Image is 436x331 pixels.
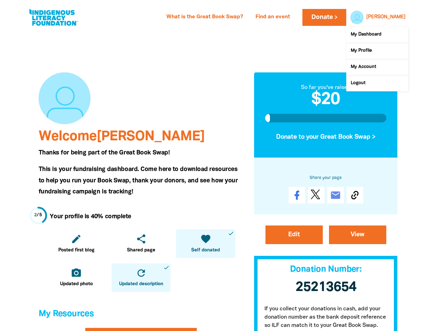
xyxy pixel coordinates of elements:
span: Updated photo [60,281,93,288]
i: share [136,233,147,244]
a: View [329,225,386,244]
span: Self donated [191,247,220,254]
span: Welcome [PERSON_NAME] [39,130,205,143]
a: editPosted first blog [47,229,106,258]
a: camera_altUpdated photo [47,263,106,292]
a: My Account [346,59,408,75]
div: / 5 [34,212,42,219]
a: Share [289,187,305,203]
span: My Resources [39,310,94,318]
i: done [163,264,169,271]
a: Edit [265,225,323,244]
a: email [327,187,344,203]
i: done [228,230,234,237]
a: Post [308,187,324,203]
span: 25213654 [295,281,356,294]
a: Logout [346,76,408,91]
h6: Share your page [265,174,387,181]
i: camera_alt [71,268,82,279]
a: My Dashboard [346,27,408,43]
a: Find an event [251,12,294,23]
a: refreshUpdated descriptiondone [112,263,171,292]
span: Thanks for being part of the Great Book Swap! [39,150,170,156]
span: Shared page [127,247,155,254]
a: [PERSON_NAME] [366,15,406,20]
i: favorite [200,233,211,244]
div: So far you've raised [265,83,387,92]
span: 2 [34,213,37,217]
strong: Your profile is 40% complete [50,214,131,219]
span: Donation Number: [290,265,361,273]
h2: $20 [265,92,387,108]
button: Donate to your Great Book Swap > [265,128,387,146]
a: My Profile [346,43,408,59]
span: Updated description [119,281,163,288]
a: shareShared page [112,229,171,258]
a: Donate [302,9,346,26]
i: email [330,190,341,201]
i: edit [71,233,82,244]
a: What is the Great Book Swap? [162,12,247,23]
span: Posted first blog [58,247,95,254]
i: refresh [136,268,147,279]
button: Copy Link [347,187,363,203]
a: favoriteSelf donateddone [176,229,235,258]
span: This is your fundraising dashboard. Come here to download resources to help you run your Book Swa... [39,167,238,194]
